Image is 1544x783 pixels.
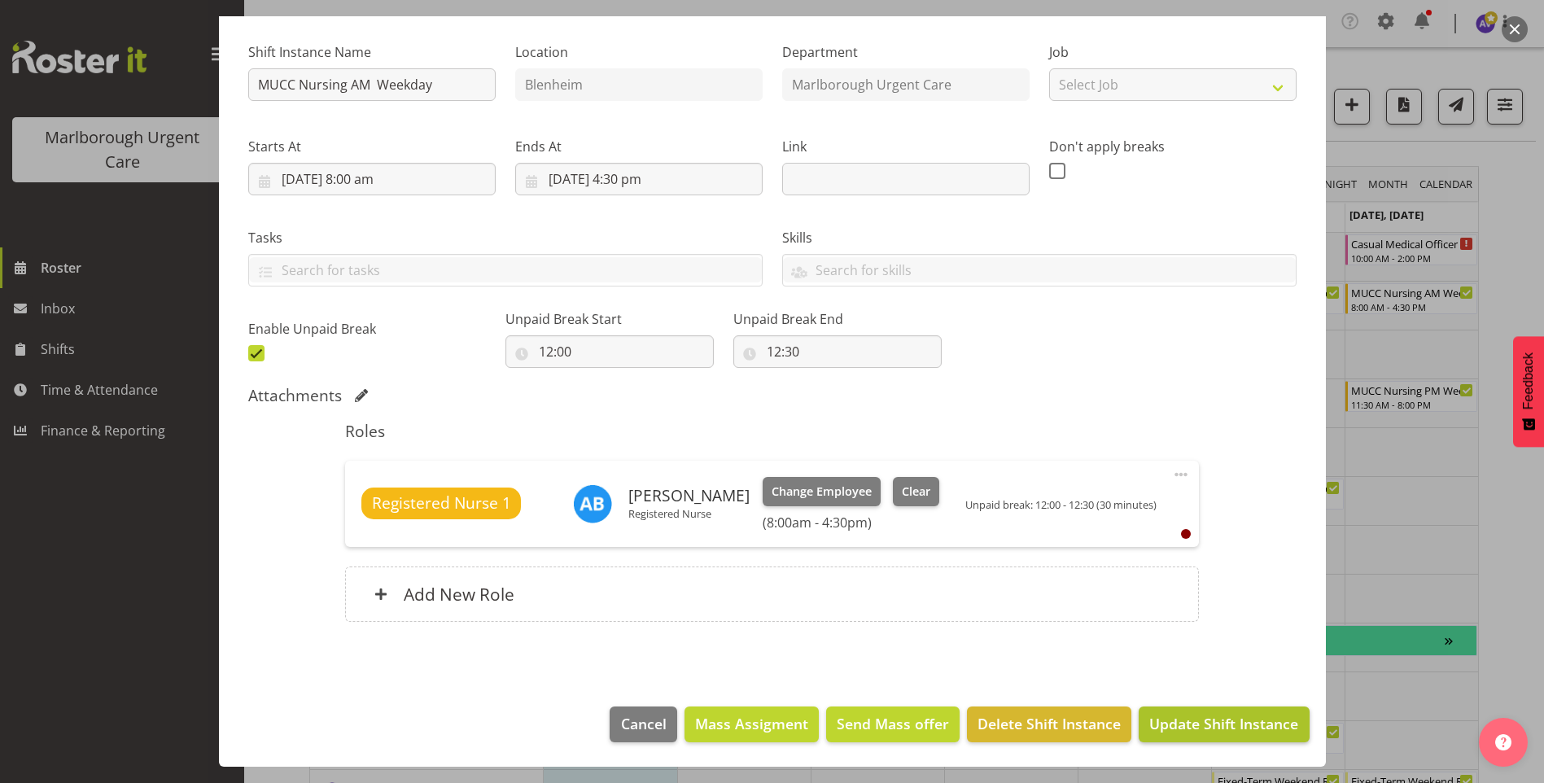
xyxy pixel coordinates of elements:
[965,497,1157,512] span: Unpaid break: 12:00 - 12:30 (30 minutes)
[826,706,960,742] button: Send Mass offer
[1521,352,1536,409] span: Feedback
[573,484,612,523] img: andrew-brooks11834.jpg
[372,492,511,515] span: Registered Nurse 1
[248,137,496,156] label: Starts At
[967,706,1131,742] button: Delete Shift Instance
[1513,336,1544,447] button: Feedback - Show survey
[902,483,930,501] span: Clear
[893,477,939,506] button: Clear
[1049,42,1297,62] label: Job
[978,713,1121,734] span: Delete Shift Instance
[1495,734,1511,750] img: help-xxl-2.png
[248,228,763,247] label: Tasks
[1139,706,1309,742] button: Update Shift Instance
[248,163,496,195] input: Click to select...
[610,706,676,742] button: Cancel
[248,42,496,62] label: Shift Instance Name
[782,228,1297,247] label: Skills
[345,422,1199,441] h5: Roles
[248,386,342,405] h5: Attachments
[621,713,667,734] span: Cancel
[782,137,1030,156] label: Link
[763,477,881,506] button: Change Employee
[248,319,496,339] label: Enable Unpaid Break
[685,706,819,742] button: Mass Assigment
[515,137,763,156] label: Ends At
[248,68,496,101] input: Shift Instance Name
[505,309,714,329] label: Unpaid Break Start
[837,713,949,734] span: Send Mass offer
[783,257,1296,282] input: Search for skills
[404,584,514,605] h6: Add New Role
[733,335,942,368] input: Click to select...
[628,507,750,520] p: Registered Nurse
[1149,713,1298,734] span: Update Shift Instance
[733,309,942,329] label: Unpaid Break End
[249,257,762,282] input: Search for tasks
[1049,137,1297,156] label: Don't apply breaks
[515,163,763,195] input: Click to select...
[505,335,714,368] input: Click to select...
[763,514,938,531] h6: (8:00am - 4:30pm)
[782,42,1030,62] label: Department
[1181,529,1191,539] div: User is clocked out
[695,713,808,734] span: Mass Assigment
[628,487,750,505] h6: [PERSON_NAME]
[772,483,872,501] span: Change Employee
[515,42,763,62] label: Location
